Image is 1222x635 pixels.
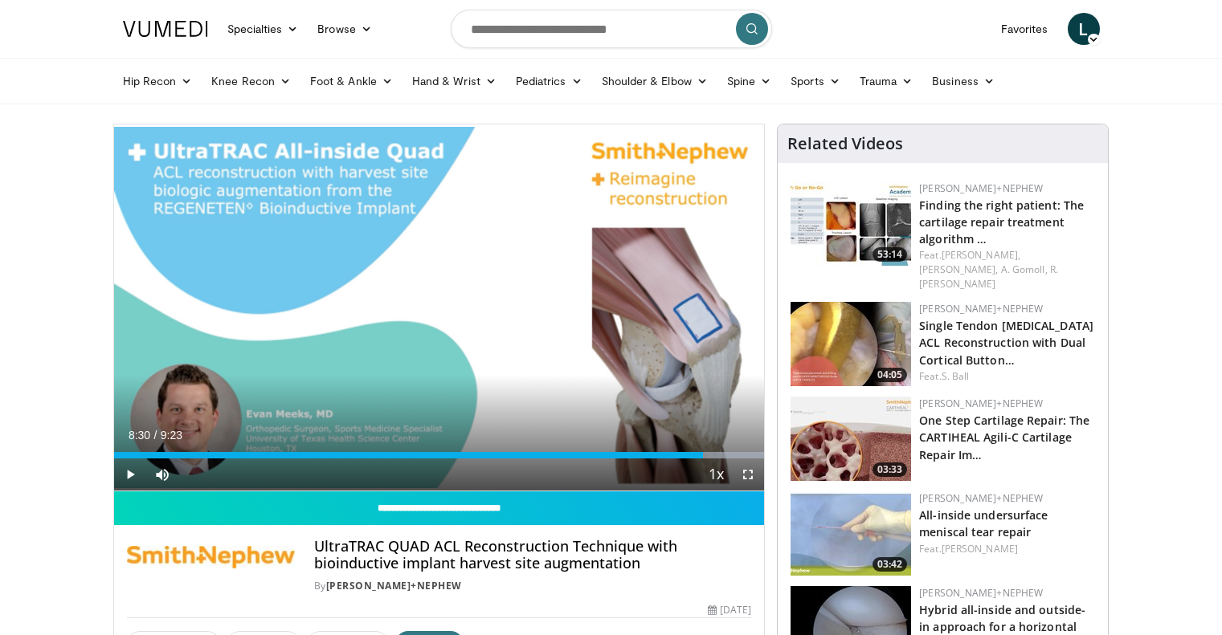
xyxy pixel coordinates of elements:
[113,65,202,97] a: Hip Recon
[123,21,208,37] img: VuMedi Logo
[161,429,182,442] span: 9:23
[919,197,1084,246] a: Finding the right patient: The cartilage repair treatment algorithm …
[919,586,1043,600] a: [PERSON_NAME]+Nephew
[919,491,1043,505] a: [PERSON_NAME]+Nephew
[308,13,382,45] a: Browse
[114,458,146,490] button: Play
[991,13,1058,45] a: Favorites
[700,458,732,490] button: Playback Rate
[919,397,1043,410] a: [PERSON_NAME]+Nephew
[592,65,717,97] a: Shoulder & Elbow
[942,369,970,383] a: S. Ball
[942,248,1020,262] a: [PERSON_NAME],
[873,557,907,572] span: 03:42
[919,181,1043,195] a: [PERSON_NAME]+Nephew
[919,413,1089,462] a: One Step Cartilage Repair: The CARTIHEAL Agili-C Cartilage Repair Im…
[919,507,1048,539] a: All-inside undersurface meniscal tear repair
[202,65,300,97] a: Knee Recon
[781,65,850,97] a: Sports
[791,181,911,266] a: 53:14
[787,134,903,153] h4: Related Videos
[129,429,150,442] span: 8:30
[919,248,1095,291] div: Feat.
[873,462,907,477] span: 03:33
[919,369,1095,384] div: Feat.
[919,318,1093,367] a: Single Tendon [MEDICAL_DATA] ACL Reconstruction with Dual Cortical Button…
[717,65,781,97] a: Spine
[403,65,506,97] a: Hand & Wrist
[314,579,751,593] div: By
[791,491,911,576] a: 03:42
[300,65,403,97] a: Foot & Ankle
[146,458,178,490] button: Mute
[1068,13,1100,45] a: L
[942,542,1018,556] a: [PERSON_NAME]
[1001,263,1048,276] a: A. Gomoll,
[791,302,911,386] img: 47fc3831-2644-4472-a478-590317fb5c48.150x105_q85_crop-smart_upscale.jpg
[791,397,911,481] a: 03:33
[732,458,764,490] button: Fullscreen
[451,10,772,48] input: Search topics, interventions
[791,181,911,266] img: 2894c166-06ea-43da-b75e-3312627dae3b.150x105_q85_crop-smart_upscale.jpg
[791,302,911,386] a: 04:05
[114,452,765,458] div: Progress Bar
[326,579,462,592] a: [PERSON_NAME]+Nephew
[873,368,907,382] span: 04:05
[708,603,751,617] div: [DATE]
[314,538,751,572] h4: UltraTRAC QUAD ACL Reconstruction Technique with bioinductive implant harvest site augmentation
[919,263,998,276] a: [PERSON_NAME],
[919,302,1043,315] a: [PERSON_NAME]+Nephew
[127,538,295,576] img: Smith+Nephew
[919,263,1058,291] a: R. [PERSON_NAME]
[506,65,592,97] a: Pediatrics
[114,124,765,491] video-js: Video Player
[791,491,911,576] img: 02c34c8e-0ce7-40b9-85e3-cdd59c0970f9.150x105_q85_crop-smart_upscale.jpg
[919,542,1095,556] div: Feat.
[850,65,923,97] a: Trauma
[154,429,157,442] span: /
[922,65,1004,97] a: Business
[218,13,309,45] a: Specialties
[791,397,911,481] img: 781f413f-8da4-4df1-9ef9-bed9c2d6503b.150x105_q85_crop-smart_upscale.jpg
[873,247,907,262] span: 53:14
